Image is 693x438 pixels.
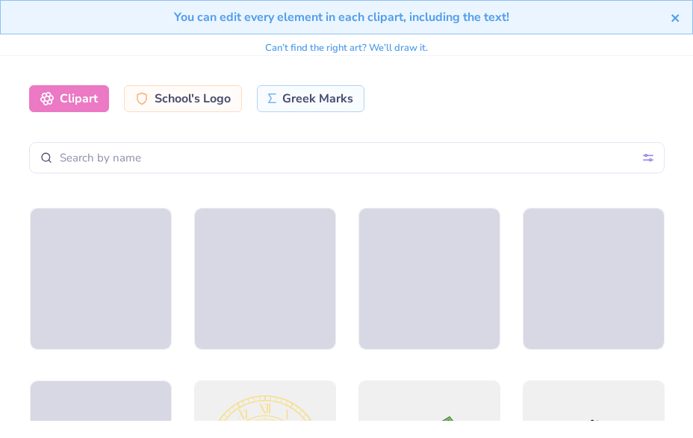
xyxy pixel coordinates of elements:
input: Search by name [29,142,665,173]
div: School's Logo [124,85,242,112]
button: close [671,8,681,26]
div: Can’t find the right art? We’ll draw it. [265,35,428,61]
div: Clipart [29,85,109,112]
div: You can edit every element in each clipart, including the text! [12,8,671,26]
div: Greek Marks [257,85,365,112]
